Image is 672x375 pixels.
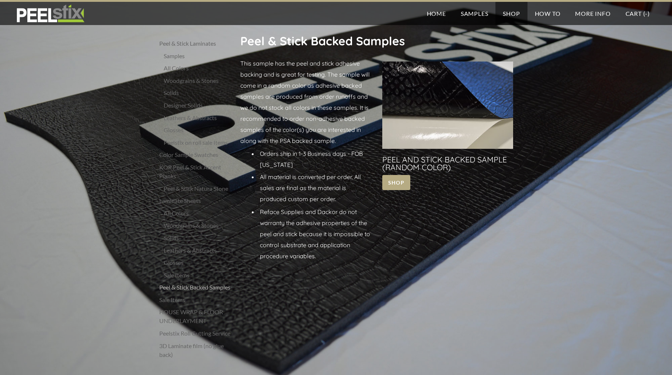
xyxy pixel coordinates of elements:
a: Woodgrains & Stones [164,221,233,230]
a: Glosses [164,258,233,267]
a: Samples [453,2,496,25]
a: Peelstix Roll Cutting Service [159,329,233,338]
div: ​ [240,58,371,273]
span: This sample has the peel and stick adhesive backing and is great for testing. The sample will com... [240,60,370,144]
a: Home [419,2,453,25]
a: Peel & Stick Backed Samples [159,283,233,292]
a: Peel & Stick Natura Stone [164,184,233,193]
a: Glosses [164,126,233,134]
a: Sale Items [164,271,233,280]
a: Solids [164,234,233,242]
a: Samples [164,52,233,60]
a: Designer Solids [164,101,233,110]
a: Cart (-) [618,2,657,25]
a: Woodgrains & Stones [164,76,233,85]
a: Sale Items [159,295,233,304]
a: Solids [164,88,233,97]
li: All material is converted per order. All sales are final as the material is produced custom per o... [258,171,371,204]
a: Color Sample Swatches [159,150,233,159]
li: Orders ship in 1-3 Business days - FOB [US_STATE] [258,148,371,170]
img: REFACE SUPPLIES [15,4,86,23]
a: All Colors [164,64,233,73]
a: How To [527,2,568,25]
a: 3D Laminate film (no glue back) [159,341,233,359]
font: Peel & Stick Backed Samples [240,34,405,48]
a: Leathers & Abstracts [164,246,233,255]
a: Peelstix on roll sale Items [164,138,233,147]
a: HOUSE WRAP & FLOOR UNDERLAYMENT [159,308,233,325]
a: Peel & Stick Laminates [159,39,233,48]
li: Reface Supplies and Dackor do not warranty the adhesive properties of the peel and stick because ... [258,206,371,262]
a: Shop [495,2,527,25]
a: Leathers & Abstracts [164,113,233,122]
span: - [645,10,648,17]
a: All Colors [164,209,233,218]
a: KOR Peel & Stick Accent Planks [159,163,233,181]
a: Laminate Sheets [159,196,233,205]
a: More Info [568,2,618,25]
